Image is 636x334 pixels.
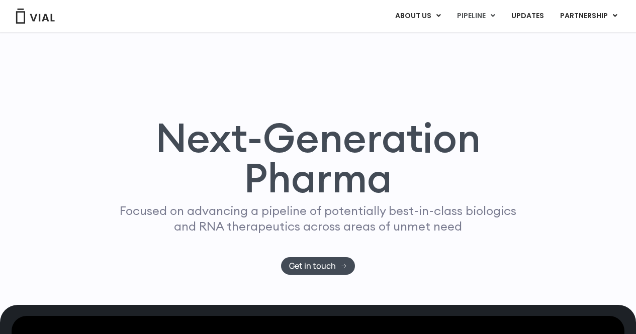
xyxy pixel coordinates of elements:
p: Focused on advancing a pipeline of potentially best-in-class biologics and RNA therapeutics acros... [116,203,521,234]
a: PIPELINEMenu Toggle [449,8,503,25]
a: ABOUT USMenu Toggle [387,8,448,25]
a: PARTNERSHIPMenu Toggle [552,8,625,25]
a: UPDATES [503,8,552,25]
h1: Next-Generation Pharma [101,118,536,198]
img: Vial Logo [15,9,55,24]
a: Get in touch [281,257,355,275]
span: Get in touch [289,262,336,270]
